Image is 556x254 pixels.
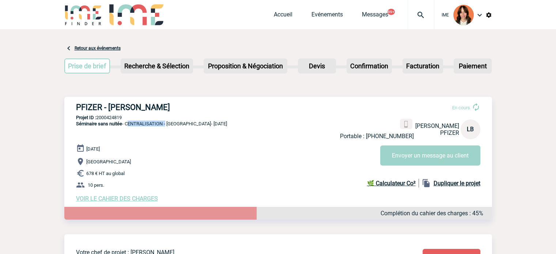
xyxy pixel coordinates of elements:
[65,59,110,73] p: Prise de brief
[340,133,414,140] p: Portable : [PHONE_NUMBER]
[403,121,409,128] img: portable.png
[121,59,192,73] p: Recherche & Sélection
[422,179,431,187] img: file_copy-black-24dp.png
[367,180,416,187] b: 🌿 Calculateur Co²
[76,195,158,202] a: VOIR LE CAHIER DES CHARGES
[367,179,419,187] a: 🌿 Calculateur Co²
[434,180,480,187] b: Dupliquer le projet
[467,126,474,133] span: LB
[76,121,227,126] span: - CENTRALISATION - [GEOGRAPHIC_DATA]- [DATE]
[311,11,343,21] a: Evénements
[75,46,121,51] a: Retour aux événements
[403,59,442,73] p: Facturation
[204,59,287,73] p: Proposition & Négociation
[380,145,480,166] button: Envoyer un message au client
[452,105,470,110] span: En cours
[64,115,492,120] p: 2000424819
[362,11,388,21] a: Messages
[454,59,491,73] p: Paiement
[415,122,459,129] span: [PERSON_NAME]
[274,11,292,21] a: Accueil
[387,9,395,15] button: 99+
[64,4,102,25] img: IME-Finder
[440,129,459,136] span: PFIZER
[86,159,131,164] span: [GEOGRAPHIC_DATA]
[299,59,335,73] p: Devis
[453,5,474,25] img: 94396-2.png
[76,115,96,120] b: Projet ID :
[76,121,122,126] span: Séminaire sans nuitée
[442,12,449,18] span: IME
[347,59,391,73] p: Confirmation
[86,171,125,176] span: 678 € HT au global
[88,182,104,188] span: 10 pers.
[76,103,295,112] h3: PFIZER - [PERSON_NAME]
[86,146,100,152] span: [DATE]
